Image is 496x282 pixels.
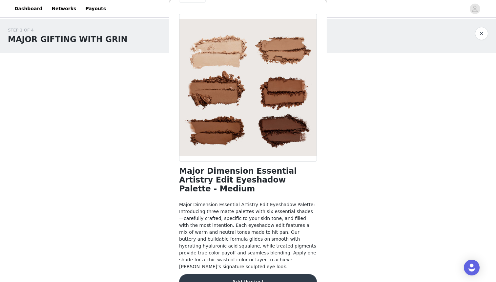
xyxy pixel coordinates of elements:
a: Networks [48,1,80,16]
div: avatar [472,4,478,14]
h1: Major Dimension Essential Artistry Edit Eyeshadow Palette - Medium [179,167,317,193]
div: Open Intercom Messenger [464,260,480,275]
div: STEP 1 OF 4 [8,27,128,33]
h1: MAJOR GIFTING WITH GRIN [8,33,128,45]
a: Payouts [81,1,110,16]
span: Major Dimension Essential Artistry Edit Eyeshadow Palette: Introducing three matte palettes with ... [179,202,316,269]
a: Dashboard [10,1,46,16]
